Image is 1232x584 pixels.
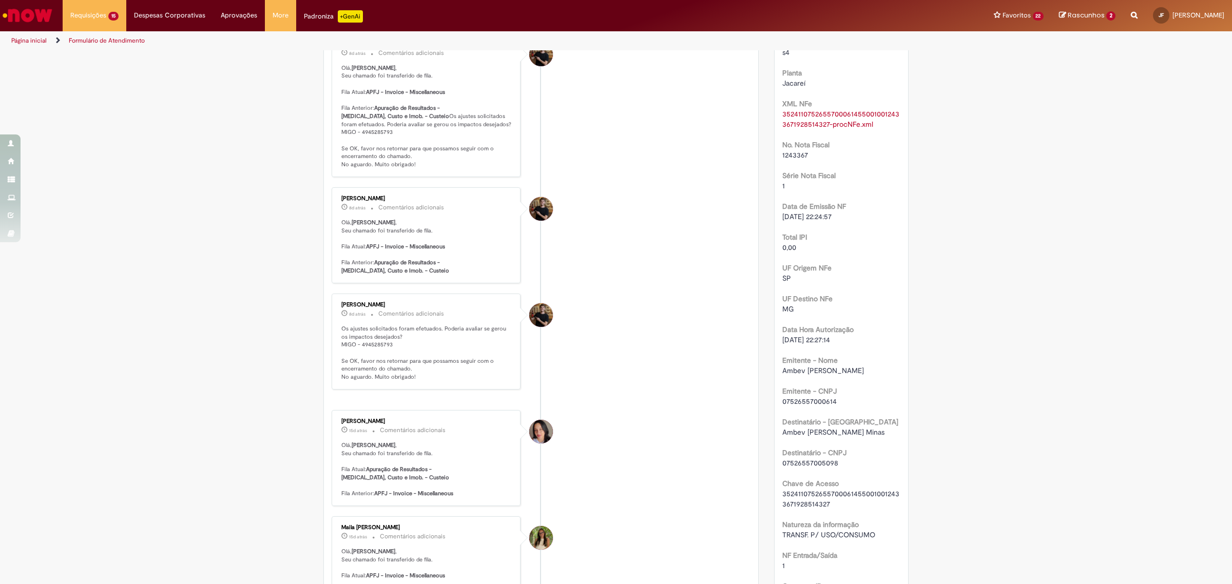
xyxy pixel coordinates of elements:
[782,489,899,509] span: 35241107526557000614550010012433671928514327
[352,441,395,449] b: [PERSON_NAME]
[378,309,444,318] small: Comentários adicionais
[782,232,807,242] b: Total IPI
[782,551,837,560] b: NF Entrada/Saída
[349,534,367,540] time: 13/08/2025 08:44:24
[352,64,395,72] b: [PERSON_NAME]
[378,49,444,57] small: Comentários adicionais
[782,458,838,468] span: 07526557005098
[349,205,365,211] time: 20/08/2025 13:07:26
[338,10,363,23] p: +GenAi
[782,150,808,160] span: 1243367
[380,532,446,541] small: Comentários adicionais
[782,397,837,406] span: 07526557000614
[1003,10,1031,21] span: Favoritos
[782,479,839,488] b: Chave de Acesso
[341,465,449,481] b: Apuração de Resultados - [MEDICAL_DATA], Custo e Imob. - Custeio
[782,274,791,283] span: SP
[378,203,444,212] small: Comentários adicionais
[352,548,395,555] b: [PERSON_NAME]
[366,243,445,250] b: APFJ - Invoice - Miscellaneous
[221,10,257,21] span: Aprovações
[366,572,445,579] b: APFJ - Invoice - Miscellaneous
[349,311,365,317] span: 8d atrás
[380,426,446,435] small: Comentários adicionais
[273,10,288,21] span: More
[782,335,830,344] span: [DATE] 22:27:14
[782,202,846,211] b: Data de Emissão NF
[1159,12,1164,18] span: JF
[782,427,884,437] span: Ambev [PERSON_NAME] Minas
[374,490,453,497] b: APFJ - Invoice - Miscellaneous
[782,448,846,457] b: Destinatário - CNPJ
[341,325,512,381] p: Os ajustes solicitados foram efetuados. Poderia avaliar se gerou os impactos desejados? MIGO - 49...
[1033,12,1044,21] span: 22
[782,48,790,57] span: s4
[11,36,47,45] a: Página inicial
[782,79,805,88] span: Jacareí
[341,259,449,275] b: Apuração de Resultados - [MEDICAL_DATA], Custo e Imob. - Custeio
[782,530,875,539] span: TRANSF. P/ USO/CONSUMO
[70,10,106,21] span: Requisições
[782,304,794,314] span: MG
[782,99,812,108] b: XML NFe
[529,43,553,66] div: William Paul Barnekow Dias Eichstaedt
[341,196,512,202] div: [PERSON_NAME]
[134,10,205,21] span: Despesas Corporativas
[782,140,830,149] b: No. Nota Fiscal
[8,31,814,50] ul: Trilhas de página
[341,64,512,169] p: Olá, , Seu chamado foi transferido de fila. Fila Atual: Fila Anterior: Os ajustes solicitados for...
[349,427,367,434] time: 13/08/2025 08:55:16
[529,526,553,550] div: Maila Melissa De Oliveira
[782,356,838,365] b: Emitente - Nome
[349,427,367,434] span: 15d atrás
[69,36,145,45] a: Formulário de Atendimento
[529,420,553,443] div: Andreza Da Silva Barros
[1059,11,1115,21] a: Rascunhos
[782,212,832,221] span: [DATE] 22:24:57
[341,302,512,308] div: [PERSON_NAME]
[304,10,363,23] div: Padroniza
[341,104,449,120] b: Apuração de Resultados - [MEDICAL_DATA], Custo e Imob. - Custeio
[341,418,512,424] div: [PERSON_NAME]
[1172,11,1224,20] span: [PERSON_NAME]
[366,88,445,96] b: APFJ - Invoice - Miscellaneous
[341,524,512,531] div: Maila [PERSON_NAME]
[349,311,365,317] time: 20/08/2025 13:07:26
[782,561,785,570] span: 1
[782,181,785,190] span: 1
[1,5,54,26] img: ServiceNow
[782,520,859,529] b: Natureza da informação
[349,534,367,540] span: 15d atrás
[108,12,119,21] span: 15
[782,386,837,396] b: Emitente - CNPJ
[782,68,802,77] b: Planta
[529,303,553,327] div: William Paul Barnekow Dias Eichstaedt
[782,325,854,334] b: Data Hora Autorização
[782,366,864,375] span: Ambev [PERSON_NAME]
[349,50,365,56] time: 20/08/2025 13:07:27
[349,50,365,56] span: 8d atrás
[782,243,796,252] span: 0,00
[782,171,836,180] b: Série Nota Fiscal
[782,109,899,129] a: Download de 35241107526557000614550010012433671928514327-procNFe.xml
[352,219,395,226] b: [PERSON_NAME]
[1106,11,1115,21] span: 2
[782,294,833,303] b: UF Destino NFe
[1068,10,1105,20] span: Rascunhos
[341,441,512,498] p: Olá, , Seu chamado foi transferido de fila. Fila Atual: Fila Anterior:
[529,197,553,221] div: William Paul Barnekow Dias Eichstaedt
[341,219,512,275] p: Olá, , Seu chamado foi transferido de fila. Fila Atual: Fila Anterior:
[782,263,832,272] b: UF Origem NFe
[349,205,365,211] span: 8d atrás
[782,417,898,426] b: Destinatário - [GEOGRAPHIC_DATA]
